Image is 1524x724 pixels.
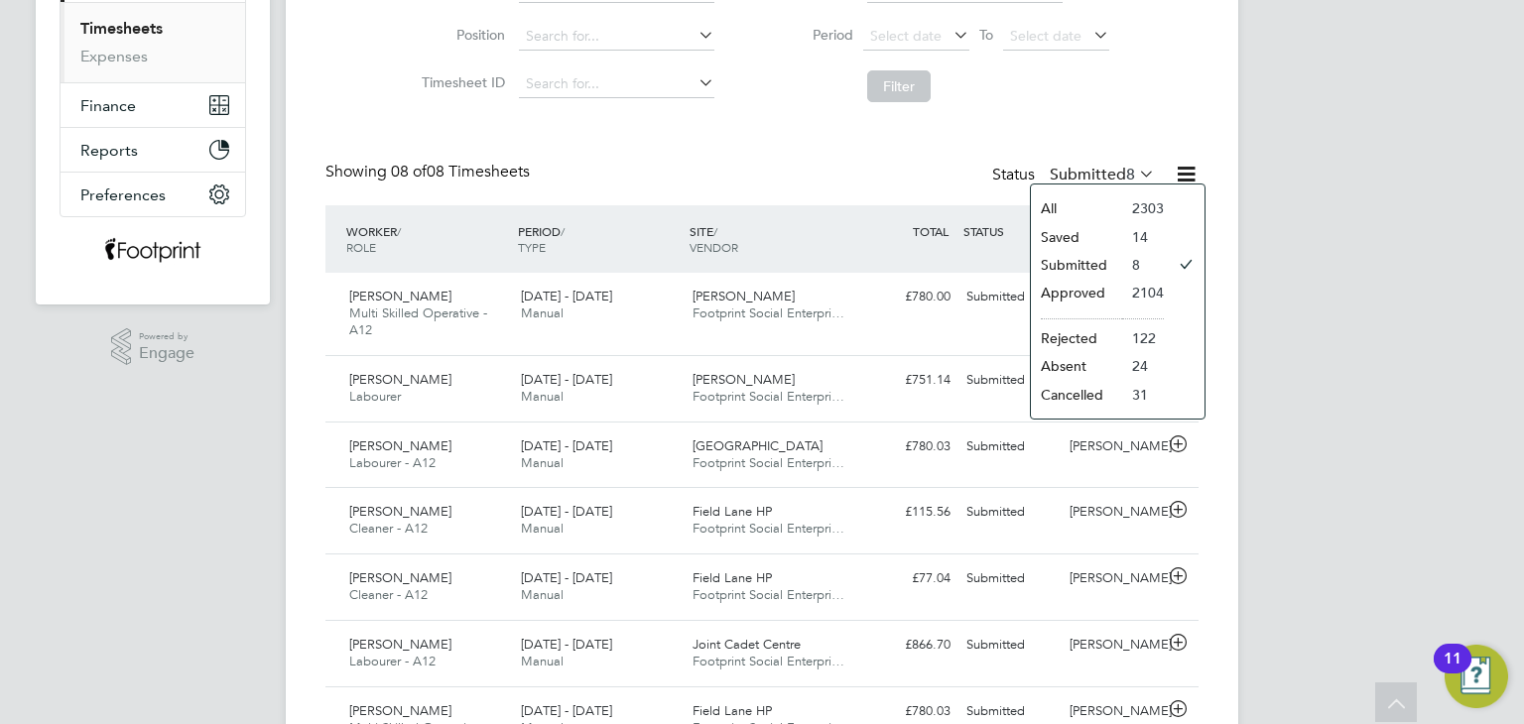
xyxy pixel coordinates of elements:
span: Labourer [349,388,401,405]
span: [PERSON_NAME] [693,288,795,304]
li: 2104 [1122,279,1164,306]
span: Manual [521,653,564,669]
img: wearefootprint-logo-retina.png [104,237,201,269]
div: [PERSON_NAME] [1062,496,1165,529]
div: £780.03 [855,430,958,463]
span: 08 Timesheets [391,162,530,181]
span: Field Lane HP [693,569,772,586]
span: [DATE] - [DATE] [521,503,612,520]
div: Timesheets [61,2,245,82]
span: [PERSON_NAME] [693,371,795,388]
span: Cleaner - A12 [349,520,428,537]
span: / [713,223,717,239]
span: Select date [1010,27,1081,45]
li: Submitted [1031,251,1122,279]
span: 08 of [391,162,427,181]
div: Submitted [958,629,1062,662]
label: Period [764,26,853,44]
li: All [1031,194,1122,222]
span: [PERSON_NAME] [349,371,451,388]
span: Select date [870,27,942,45]
div: £866.70 [855,629,958,662]
span: [DATE] - [DATE] [521,371,612,388]
span: [DATE] - [DATE] [521,437,612,454]
div: [PERSON_NAME] [1062,430,1165,463]
span: Footprint Social Enterpri… [693,388,844,405]
span: Manual [521,586,564,603]
span: Field Lane HP [693,503,772,520]
label: Timesheet ID [416,73,505,91]
div: STATUS [958,213,1062,249]
span: Field Lane HP [693,702,772,719]
span: 8 [1126,165,1135,184]
button: Open Resource Center, 11 new notifications [1445,645,1508,708]
span: Reports [80,141,138,160]
input: Search for... [519,70,714,98]
div: Submitted [958,430,1062,463]
li: 31 [1122,381,1164,409]
span: Labourer - A12 [349,653,436,669]
span: Footprint Social Enterpri… [693,304,844,321]
label: Position [416,26,505,44]
li: 14 [1122,223,1164,251]
span: / [561,223,565,239]
span: [DATE] - [DATE] [521,569,612,586]
span: [PERSON_NAME] [349,503,451,520]
div: [PERSON_NAME] [1062,562,1165,595]
div: £77.04 [855,562,958,595]
span: [DATE] - [DATE] [521,702,612,719]
span: Engage [139,345,194,362]
span: TOTAL [913,223,949,239]
div: Showing [325,162,534,182]
div: WORKER [341,213,513,265]
span: Manual [521,454,564,471]
a: Expenses [80,47,148,65]
li: Absent [1031,352,1122,380]
span: [PERSON_NAME] [349,288,451,304]
span: Labourer - A12 [349,454,436,471]
li: Approved [1031,279,1122,306]
span: [PERSON_NAME] [349,569,451,586]
div: Submitted [958,496,1062,529]
span: Manual [521,388,564,405]
li: Saved [1031,223,1122,251]
span: Footprint Social Enterpri… [693,653,844,669]
li: Cancelled [1031,381,1122,409]
div: Submitted [958,364,1062,397]
span: Manual [521,304,564,321]
button: Finance [61,83,245,127]
span: Footprint Social Enterpri… [693,454,844,471]
li: 8 [1122,251,1164,279]
button: Reports [61,128,245,172]
span: [DATE] - [DATE] [521,288,612,304]
span: [DATE] - [DATE] [521,636,612,653]
span: / [397,223,401,239]
span: [PERSON_NAME] [349,437,451,454]
div: £780.00 [855,281,958,313]
span: TYPE [518,239,546,255]
li: 2303 [1122,194,1164,222]
div: Status [992,162,1159,189]
span: [PERSON_NAME] [349,636,451,653]
div: Submitted [958,281,1062,313]
span: Multi Skilled Operative - A12 [349,304,487,338]
span: Powered by [139,328,194,345]
div: PERIOD [513,213,685,265]
div: [PERSON_NAME] [1062,629,1165,662]
li: 122 [1122,324,1164,352]
a: Go to home page [60,237,246,269]
span: VENDOR [690,239,738,255]
div: SITE [685,213,856,265]
span: To [973,22,999,48]
div: £115.56 [855,496,958,529]
span: Preferences [80,185,166,204]
span: Joint Cadet Centre [693,636,801,653]
span: ROLE [346,239,376,255]
div: Submitted [958,562,1062,595]
li: Rejected [1031,324,1122,352]
span: [GEOGRAPHIC_DATA] [693,437,823,454]
li: 24 [1122,352,1164,380]
button: Preferences [61,173,245,216]
span: Finance [80,96,136,115]
a: Timesheets [80,19,163,38]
